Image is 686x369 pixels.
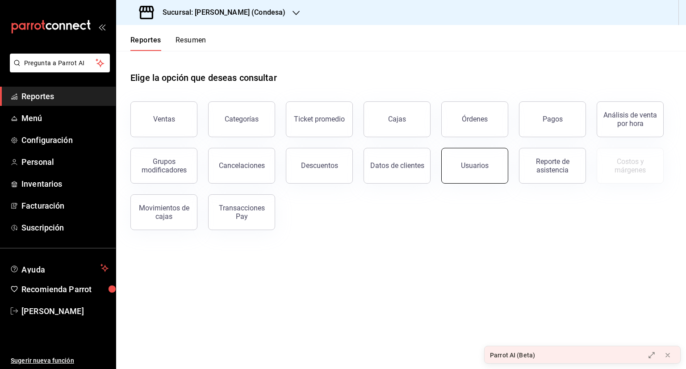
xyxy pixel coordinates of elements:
[24,59,96,68] span: Pregunta a Parrot AI
[130,194,197,230] button: Movimientos de cajas
[388,115,406,123] div: Cajas
[490,351,535,360] div: Parrot AI (Beta)
[208,194,275,230] button: Transacciones Pay
[602,157,658,174] div: Costos y márgenes
[155,7,285,18] h3: Sucursal: [PERSON_NAME] (Condesa)
[441,101,508,137] button: Órdenes
[130,148,197,184] button: Grupos modificadores
[136,157,192,174] div: Grupos modificadores
[370,161,424,170] div: Datos de clientes
[176,36,206,51] button: Resumen
[21,263,97,273] span: Ayuda
[294,115,345,123] div: Ticket promedio
[21,200,109,212] span: Facturación
[461,161,489,170] div: Usuarios
[130,36,161,51] button: Reportes
[130,101,197,137] button: Ventas
[21,178,109,190] span: Inventarios
[301,161,338,170] div: Descuentos
[6,65,110,74] a: Pregunta a Parrot AI
[21,305,109,317] span: [PERSON_NAME]
[153,115,175,123] div: Ventas
[543,115,563,123] div: Pagos
[219,161,265,170] div: Cancelaciones
[525,157,580,174] div: Reporte de asistencia
[441,148,508,184] button: Usuarios
[364,101,431,137] button: Cajas
[130,71,277,84] h1: Elige la opción que deseas consultar
[136,204,192,221] div: Movimientos de cajas
[597,148,664,184] button: Contrata inventarios para ver este reporte
[21,90,109,102] span: Reportes
[462,115,488,123] div: Órdenes
[10,54,110,72] button: Pregunta a Parrot AI
[21,283,109,295] span: Recomienda Parrot
[519,148,586,184] button: Reporte de asistencia
[364,148,431,184] button: Datos de clientes
[21,112,109,124] span: Menú
[21,156,109,168] span: Personal
[21,222,109,234] span: Suscripción
[208,148,275,184] button: Cancelaciones
[11,356,109,365] span: Sugerir nueva función
[597,101,664,137] button: Análisis de venta por hora
[286,148,353,184] button: Descuentos
[286,101,353,137] button: Ticket promedio
[519,101,586,137] button: Pagos
[208,101,275,137] button: Categorías
[98,23,105,30] button: open_drawer_menu
[602,111,658,128] div: Análisis de venta por hora
[130,36,206,51] div: navigation tabs
[214,204,269,221] div: Transacciones Pay
[225,115,259,123] div: Categorías
[21,134,109,146] span: Configuración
